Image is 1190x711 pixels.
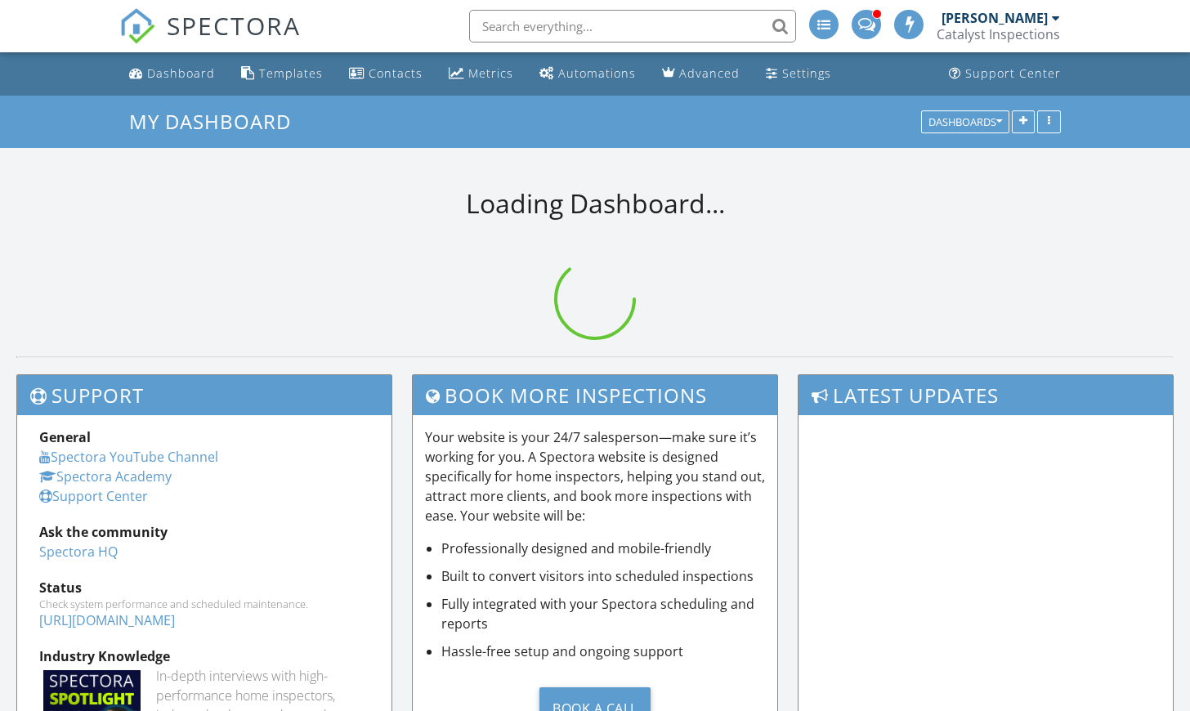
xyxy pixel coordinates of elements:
[119,8,155,44] img: The Best Home Inspection Software - Spectora
[39,487,148,505] a: Support Center
[441,594,765,633] li: Fully integrated with your Spectora scheduling and reports
[39,467,172,485] a: Spectora Academy
[442,59,520,89] a: Metrics
[369,65,423,81] div: Contacts
[782,65,831,81] div: Settings
[39,448,218,466] a: Spectora YouTube Channel
[425,427,765,525] p: Your website is your 24/7 salesperson—make sure it’s working for you. A Spectora website is desig...
[147,65,215,81] div: Dashboard
[119,22,301,56] a: SPECTORA
[679,65,740,81] div: Advanced
[129,108,305,135] a: My Dashboard
[655,59,746,89] a: Advanced
[235,59,329,89] a: Templates
[928,116,1002,127] div: Dashboards
[441,566,765,586] li: Built to convert visitors into scheduled inspections
[342,59,429,89] a: Contacts
[17,375,391,415] h3: Support
[441,539,765,558] li: Professionally designed and mobile-friendly
[441,642,765,661] li: Hassle-free setup and ongoing support
[965,65,1061,81] div: Support Center
[39,522,369,542] div: Ask the community
[39,597,369,610] div: Check system performance and scheduled maintenance.
[39,646,369,666] div: Industry Knowledge
[259,65,323,81] div: Templates
[123,59,221,89] a: Dashboard
[921,110,1009,133] button: Dashboards
[413,375,777,415] h3: Book More Inspections
[558,65,636,81] div: Automations
[942,10,1048,26] div: [PERSON_NAME]
[39,543,118,561] a: Spectora HQ
[942,59,1067,89] a: Support Center
[533,59,642,89] a: Automations (Advanced)
[39,611,175,629] a: [URL][DOMAIN_NAME]
[39,428,91,446] strong: General
[799,375,1173,415] h3: Latest Updates
[468,65,513,81] div: Metrics
[759,59,838,89] a: Settings
[39,578,369,597] div: Status
[937,26,1060,42] div: Catalyst Inspections
[167,8,301,42] span: SPECTORA
[469,10,796,42] input: Search everything...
